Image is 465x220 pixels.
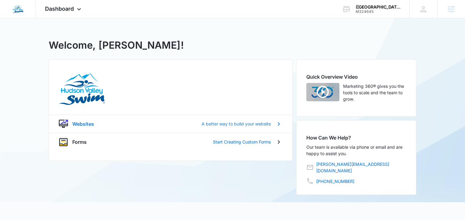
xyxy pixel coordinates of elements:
p: Start Creating Custom Forms [213,139,271,145]
p: Websites [72,120,94,128]
div: account name [356,5,400,9]
h2: Quick Overview Video [306,73,406,80]
img: Hudson Valley Swim [12,4,23,15]
img: forms [59,137,68,147]
div: account id [356,9,400,14]
a: [PERSON_NAME][EMAIL_ADDRESS][DOMAIN_NAME] [316,161,406,174]
h2: How Can We Help? [306,134,406,141]
a: [PHONE_NUMBER] [316,178,354,185]
a: formsFormsStart Creating Custom Forms [49,133,292,151]
img: Hudson Valley Swim [59,73,105,105]
p: Our team is available via phone or email and are happy to assist you. [306,144,406,157]
p: Marketing 360® gives you the tools to scale and the team to grow. [343,83,406,102]
a: websiteWebsitesA better way to build your website [49,115,292,133]
h1: Welcome, [PERSON_NAME]! [49,38,184,53]
img: Quick Overview Video [306,83,339,101]
img: website [59,119,68,129]
p: Forms [72,138,87,146]
p: A better way to build your website [202,121,271,127]
span: Dashboard [45,6,74,12]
